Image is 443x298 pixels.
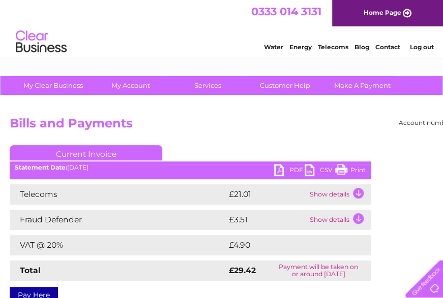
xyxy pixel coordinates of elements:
[11,76,95,95] a: My Clear Business
[10,184,226,205] td: Telecoms
[305,164,335,179] a: CSV
[274,164,305,179] a: PDF
[10,164,371,171] div: [DATE]
[226,184,307,205] td: £21.01
[335,164,366,179] a: Print
[375,43,400,51] a: Contact
[320,76,404,95] a: Make A Payment
[266,260,371,281] td: Payment will be taken on or around [DATE]
[355,43,369,51] a: Blog
[307,210,371,230] td: Show details
[409,43,433,51] a: Log out
[318,43,348,51] a: Telecoms
[166,76,250,95] a: Services
[289,43,312,51] a: Energy
[307,184,371,205] td: Show details
[251,5,321,18] a: 0333 014 3131
[264,43,283,51] a: Water
[88,76,172,95] a: My Account
[10,210,226,230] td: Fraud Defender
[226,210,307,230] td: £3.51
[229,266,256,275] strong: £29.42
[15,26,67,57] img: logo.png
[10,235,226,255] td: VAT @ 20%
[243,76,327,95] a: Customer Help
[15,163,67,171] b: Statement Date:
[226,235,347,255] td: £4.90
[20,266,41,275] strong: Total
[10,145,162,160] a: Current Invoice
